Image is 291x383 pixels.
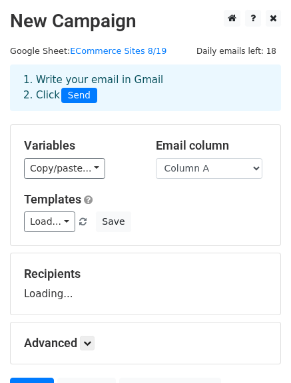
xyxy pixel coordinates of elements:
h5: Email column [156,138,268,153]
a: ECommerce Sites 8/19 [70,46,166,56]
h5: Recipients [24,267,267,281]
small: Google Sheet: [10,46,166,56]
a: Daily emails left: 18 [192,46,281,56]
span: Send [61,88,97,104]
div: 1. Write your email in Gmail 2. Click [13,72,278,103]
span: Daily emails left: 18 [192,44,281,59]
h2: New Campaign [10,10,281,33]
button: Save [96,211,131,232]
div: Loading... [24,267,267,301]
a: Load... [24,211,75,232]
a: Templates [24,192,81,206]
h5: Variables [24,138,136,153]
h5: Advanced [24,336,267,350]
a: Copy/paste... [24,158,105,179]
